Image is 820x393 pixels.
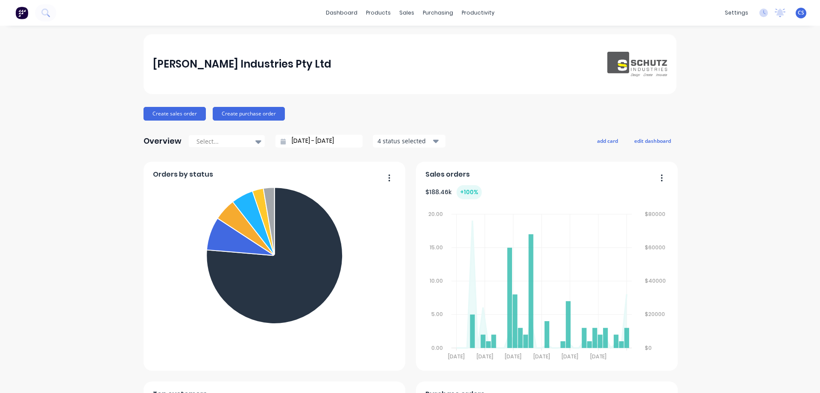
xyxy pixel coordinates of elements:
img: Factory [15,6,28,19]
div: + 100 % [457,185,482,199]
div: Overview [143,133,182,150]
tspan: [DATE] [505,353,521,360]
div: $ 188.46k [425,185,482,199]
button: Create purchase order [213,107,285,121]
div: productivity [457,6,499,19]
button: 4 status selected [373,135,445,148]
div: sales [395,6,419,19]
tspan: 20.00 [428,210,443,218]
img: Schutz Industries Pty Ltd [607,52,667,77]
tspan: 5.00 [431,311,443,318]
tspan: [DATE] [448,353,465,360]
a: dashboard [322,6,362,19]
tspan: $20000 [645,311,665,318]
tspan: $0 [645,344,652,352]
tspan: [DATE] [562,353,578,360]
button: add card [592,135,624,146]
tspan: 0.00 [431,344,443,352]
div: 4 status selected [378,136,431,145]
tspan: [DATE] [590,353,607,360]
div: products [362,6,395,19]
tspan: 15.00 [430,244,443,251]
button: edit dashboard [629,135,676,146]
span: CS [798,9,804,17]
span: Orders by status [153,169,213,180]
tspan: $40000 [645,277,666,284]
tspan: $60000 [645,244,666,251]
div: [PERSON_NAME] Industries Pty Ltd [153,56,331,73]
tspan: $80000 [645,210,666,218]
tspan: 10.00 [430,277,443,284]
div: purchasing [419,6,457,19]
div: settings [720,6,753,19]
tspan: [DATE] [477,353,493,360]
button: Create sales order [143,107,206,121]
span: Sales orders [425,169,470,180]
tspan: [DATE] [533,353,550,360]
